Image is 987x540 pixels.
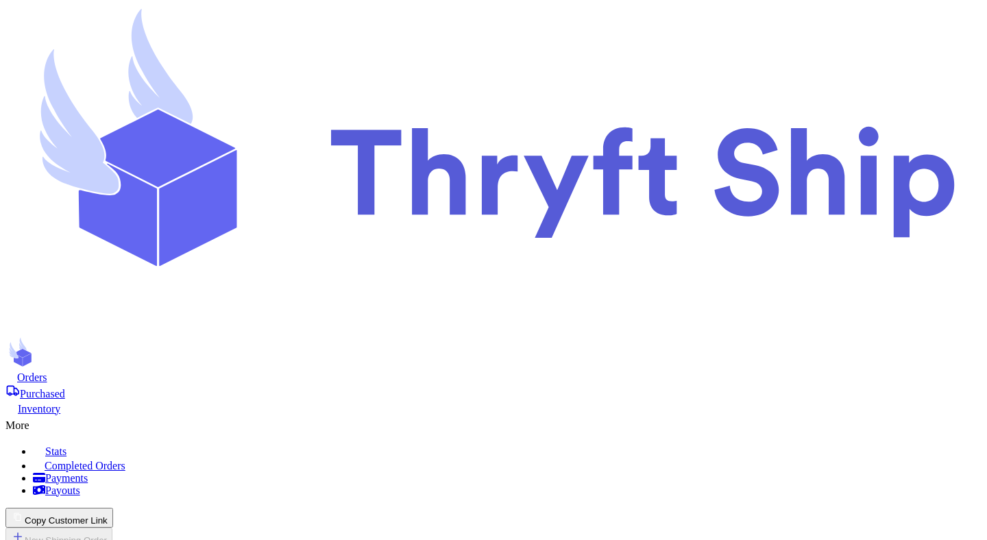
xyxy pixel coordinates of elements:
a: Payments [33,472,982,484]
span: Inventory [18,403,60,415]
a: Orders [5,370,982,384]
a: Inventory [5,400,982,415]
span: Stats [45,445,66,457]
span: Payouts [45,484,80,496]
span: Orders [17,371,47,383]
button: Copy Customer Link [5,508,113,528]
a: Payouts [33,484,982,497]
a: Completed Orders [33,458,982,472]
a: Purchased [5,384,982,400]
a: Stats [33,443,982,458]
div: More [5,415,982,432]
span: Payments [45,472,88,484]
span: Purchased [20,388,65,400]
span: Completed Orders [45,460,125,471]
